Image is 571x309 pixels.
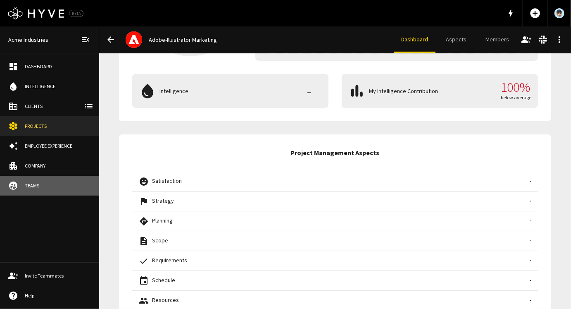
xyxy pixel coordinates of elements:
[297,82,322,100] p: -
[394,26,435,53] a: Dashboard
[132,271,538,291] div: Schedule-
[132,211,538,231] div: Planning-
[518,31,535,48] button: Invite
[132,251,538,271] div: Requirements-
[126,31,142,48] img: adobe.com
[25,122,90,130] div: Projects
[529,216,531,226] div: -
[25,63,90,70] div: Dashboard
[152,196,526,205] p: Strategy
[139,196,149,206] span: flag
[5,32,52,48] a: Acme Industries
[152,177,526,185] p: Satisfaction
[535,31,551,48] button: Slack
[139,256,149,266] span: check
[25,272,90,280] div: Invite Teammates
[25,83,90,90] div: Intelligence
[291,148,380,158] h6: Project Management Aspects
[139,236,149,246] span: description
[477,26,518,53] a: Members
[152,216,526,225] p: Planning
[25,142,90,150] div: Employee Experience
[25,182,90,189] div: Teams
[139,82,156,100] span: water_drop
[25,292,90,299] div: Help
[529,296,531,306] div: -
[529,256,531,266] div: -
[529,196,531,206] div: -
[139,276,149,286] span: event
[132,231,538,251] div: Scope-
[554,8,564,18] img: User Avatar
[132,74,328,108] button: Intelligence-
[139,296,149,306] span: group
[149,36,217,44] p: Adobe - Illustrator Marketing
[81,98,97,115] button: client-list
[139,177,149,187] span: emoji_emotions
[132,172,538,192] div: Satisfaction-
[526,4,544,22] button: Add
[152,236,526,245] p: Scope
[152,276,526,285] p: Schedule
[159,87,294,96] p: Intelligence
[25,103,90,110] div: Clients
[529,177,531,187] div: -
[8,81,18,91] span: water_drop
[152,256,526,265] p: Requirements
[152,296,526,304] p: Resources
[529,236,531,246] div: -
[529,276,531,286] div: -
[139,216,149,226] span: directions
[132,192,538,211] div: Strategy-
[435,26,477,53] a: Aspects
[25,162,90,170] div: Company
[529,7,541,19] span: add_circle
[394,26,518,53] div: client navigation tabs
[69,10,83,17] div: BETA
